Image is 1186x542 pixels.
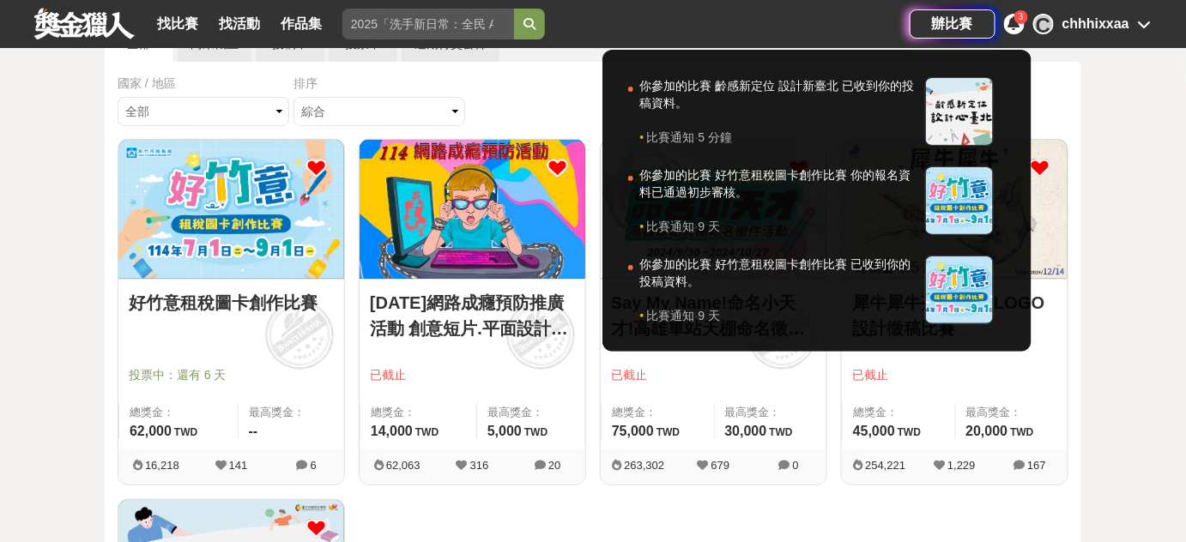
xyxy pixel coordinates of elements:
[699,307,721,324] span: 9 天
[640,77,917,129] div: 你參加的比賽 齡感新定位 設計新臺北 已收到你的投稿資料。
[640,256,917,307] div: 你參加的比賽 好竹意租稅圖卡創作比賽 已收到你的投稿資料。
[695,129,699,146] span: ·
[620,245,1014,334] a: 你參加的比賽 好竹意租稅圖卡創作比賽 已收到你的投稿資料。比賽通知·9 天
[647,129,695,146] span: 比賽通知
[620,67,1014,156] a: 你參加的比賽 齡感新定位 設計新臺北 已收到你的投稿資料。比賽通知·5 分鐘
[695,307,699,324] span: ·
[695,218,699,235] span: ·
[1033,14,1054,34] div: C
[647,307,695,324] span: 比賽通知
[647,218,695,235] span: 比賽通知
[640,166,917,218] div: 你參加的比賽 好竹意租稅圖卡創作比賽 你的報名資料已通過初步審核。
[699,129,733,146] span: 5 分鐘
[699,218,721,235] span: 9 天
[1019,12,1024,21] span: 3
[620,156,1014,245] a: 你參加的比賽 好竹意租稅圖卡創作比賽 你的報名資料已通過初步審核。比賽通知·9 天
[910,9,995,39] a: 辦比賽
